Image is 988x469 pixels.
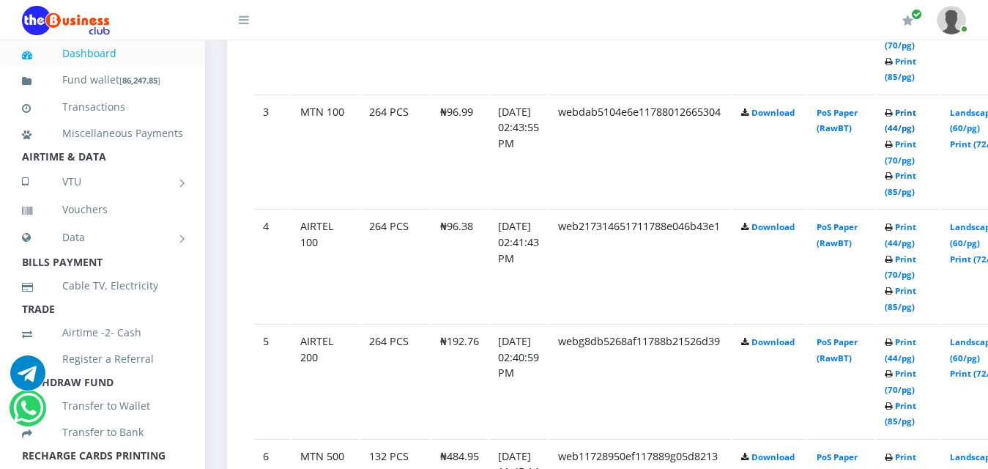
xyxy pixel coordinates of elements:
[431,324,488,437] td: ₦192.76
[254,209,290,322] td: 4
[885,336,916,363] a: Print (44/pg)
[489,95,548,208] td: [DATE] 02:43:55 PM
[122,75,157,86] b: 86,247.85
[22,37,183,70] a: Dashboard
[22,163,183,200] a: VTU
[22,63,183,97] a: Fund wallet[86,247.85]
[291,95,359,208] td: MTN 100
[22,219,183,256] a: Data
[885,254,916,281] a: Print (70/pg)
[549,324,731,437] td: webg8db5268af11788b21526d39
[431,209,488,322] td: ₦96.38
[22,193,183,226] a: Vouchers
[360,209,430,322] td: 264 PCS
[254,324,290,437] td: 5
[751,221,795,232] a: Download
[10,366,45,391] a: Chat for support
[817,336,858,363] a: PoS Paper (RawBT)
[360,324,430,437] td: 264 PCS
[291,324,359,437] td: AIRTEL 200
[817,221,858,248] a: PoS Paper (RawBT)
[291,209,359,322] td: AIRTEL 100
[885,285,916,312] a: Print (85/pg)
[22,90,183,124] a: Transactions
[885,139,916,166] a: Print (70/pg)
[885,107,916,134] a: Print (44/pg)
[360,95,430,208] td: 264 PCS
[885,56,916,83] a: Print (85/pg)
[817,107,858,134] a: PoS Paper (RawBT)
[885,170,916,197] a: Print (85/pg)
[489,209,548,322] td: [DATE] 02:41:43 PM
[885,368,916,395] a: Print (70/pg)
[22,6,110,35] img: Logo
[431,95,488,208] td: ₦96.99
[549,209,731,322] td: web217314651711788e046b43e1
[119,75,160,86] small: [ ]
[902,15,913,26] i: Renew/Upgrade Subscription
[937,6,966,34] img: User
[751,336,795,347] a: Download
[911,9,922,20] span: Renew/Upgrade Subscription
[751,107,795,118] a: Download
[22,389,183,423] a: Transfer to Wallet
[22,416,183,449] a: Transfer to Bank
[22,117,183,150] a: Miscellaneous Payments
[885,400,916,427] a: Print (85/pg)
[885,221,916,248] a: Print (44/pg)
[22,316,183,350] a: Airtime -2- Cash
[751,451,795,462] a: Download
[22,269,183,303] a: Cable TV, Electricity
[489,324,548,437] td: [DATE] 02:40:59 PM
[22,342,183,376] a: Register a Referral
[13,402,43,426] a: Chat for support
[254,95,290,208] td: 3
[549,95,731,208] td: webdab5104e6e11788012665304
